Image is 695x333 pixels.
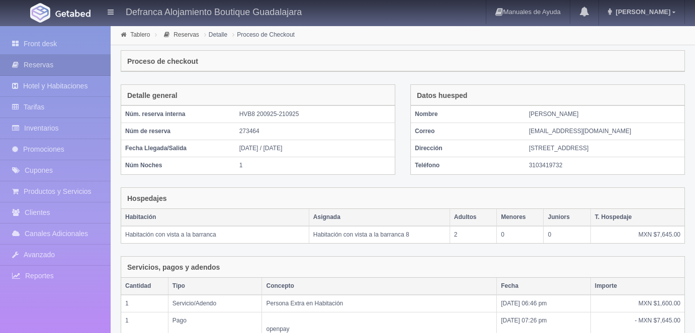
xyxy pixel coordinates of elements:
[121,157,235,174] th: Núm Noches
[497,226,544,243] td: 0
[173,31,199,38] a: Reservas
[121,278,168,295] th: Cantidad
[235,106,395,123] td: HVB8 200925-210925
[525,106,684,123] td: [PERSON_NAME]
[262,278,497,295] th: Concepto
[230,30,297,39] li: Proceso de Checkout
[450,226,496,243] td: 2
[235,157,395,174] td: 1
[544,209,590,226] th: Juniors
[525,140,684,157] td: [STREET_ADDRESS]
[121,226,309,243] td: Habitación con vista a la barranca
[127,264,220,271] h4: Servicios, pagos y adendos
[168,278,262,295] th: Tipo
[590,226,684,243] td: MXN $7,645.00
[127,92,178,99] h4: Detalle general
[525,157,684,174] td: 3103419732
[497,278,591,295] th: Fecha
[127,195,167,202] h4: Hospedajes
[590,295,684,312] td: MXN $1,600.00
[590,209,684,226] th: T. Hospedaje
[450,209,496,226] th: Adultos
[266,300,343,307] span: Persona Extra en Habitación
[121,123,235,140] th: Núm de reserva
[497,295,591,312] td: [DATE] 06:46 pm
[411,123,525,140] th: Correo
[130,31,150,38] a: Tablero
[121,295,168,312] td: 1
[411,106,525,123] th: Nombre
[497,209,544,226] th: Menores
[121,140,235,157] th: Fecha Llegada/Salida
[127,58,198,65] h4: Proceso de checkout
[309,226,450,243] td: Habitación con vista a la barranca 8
[235,123,395,140] td: 273464
[411,157,525,174] th: Teléfono
[202,30,230,39] li: Detalle
[417,92,467,99] h4: Datos huesped
[411,140,525,157] th: Dirección
[525,123,684,140] td: [EMAIL_ADDRESS][DOMAIN_NAME]
[30,3,50,23] img: Getabed
[613,8,670,16] span: [PERSON_NAME]
[55,10,91,17] img: Getabed
[544,226,590,243] td: 0
[309,209,450,226] th: Asignada
[126,5,302,18] h4: Defranca Alojamiento Boutique Guadalajara
[590,278,684,295] th: Importe
[121,106,235,123] th: Núm. reserva interna
[235,140,395,157] td: [DATE] / [DATE]
[121,209,309,226] th: Habitación
[168,295,262,312] td: Servicio/Adendo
